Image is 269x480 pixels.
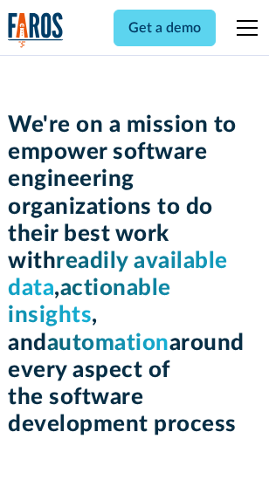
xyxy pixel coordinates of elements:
span: actionable insights [8,277,171,326]
span: automation [47,332,169,354]
span: readily available data [8,250,228,299]
img: Logo of the analytics and reporting company Faros. [8,12,64,48]
div: menu [226,7,261,49]
h1: We're on a mission to empower software engineering organizations to do their best work with , , a... [8,112,261,438]
a: Get a demo [114,10,216,46]
a: home [8,12,64,48]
